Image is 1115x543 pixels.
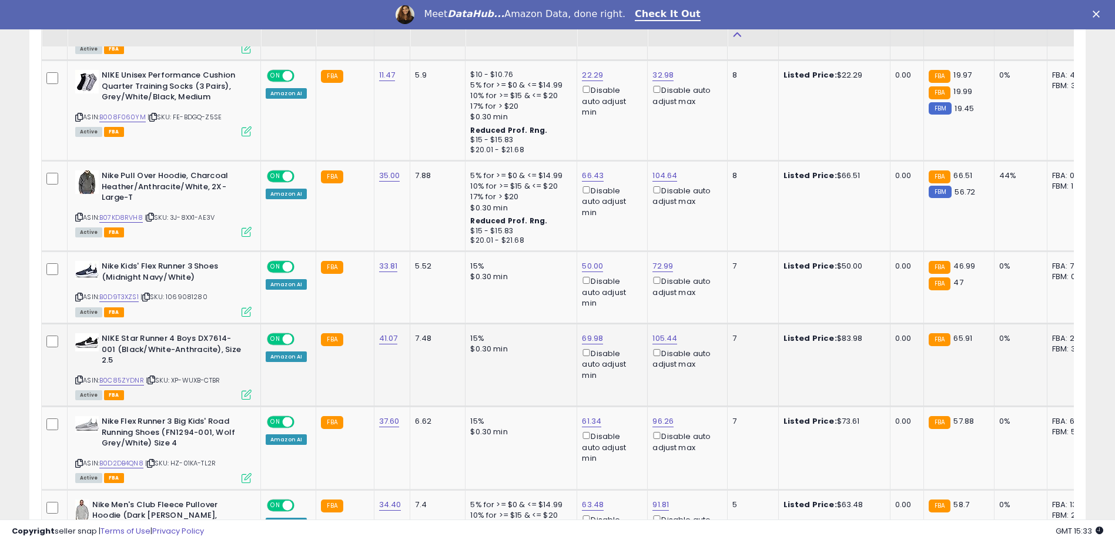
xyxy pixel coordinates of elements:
div: Disable auto adjust max [652,347,718,370]
div: $0.30 min [470,344,568,354]
div: 44% [999,170,1038,181]
div: FBA: 7 [1052,261,1091,271]
b: Listed Price: [783,260,837,271]
div: Amazon AI [266,189,307,199]
strong: Copyright [12,525,55,537]
span: 2025-10-13 15:33 GMT [1056,525,1103,537]
a: 22.29 [582,69,603,81]
span: ON [268,71,283,81]
div: ASIN: [75,261,252,316]
div: ASIN: [75,416,252,481]
small: FBA [929,86,950,99]
div: $0.30 min [470,271,568,282]
div: 7.4 [415,500,456,510]
div: 5.9 [415,70,456,81]
div: Close [1093,11,1104,18]
div: 0.00 [895,333,915,344]
span: ON [268,334,283,344]
span: 47 [953,277,963,288]
div: Disable auto adjust min [582,274,638,309]
img: 31RMPaupN9L._SL40_.jpg [75,416,99,433]
div: $83.98 [783,333,881,344]
div: 10% for >= $15 & <= $20 [470,181,568,192]
small: FBA [929,416,950,429]
div: 0% [999,333,1038,344]
div: $20.01 - $21.68 [470,236,568,246]
span: FBA [104,390,124,400]
img: 31qRHJidReL._SL40_.jpg [75,261,99,280]
small: FBA [929,261,950,274]
span: ON [268,262,283,272]
a: 63.48 [582,499,604,511]
a: 32.98 [652,69,674,81]
div: $0.30 min [470,112,568,122]
div: 6.62 [415,416,456,427]
span: OFF [293,71,312,81]
div: $50.00 [783,261,881,271]
div: 7.48 [415,333,456,344]
div: Amazon AI [266,279,307,290]
div: 5.52 [415,261,456,271]
div: Disable auto adjust max [652,430,718,452]
div: $15 - $15.83 [470,135,568,145]
div: $0.30 min [470,427,568,437]
div: Disable auto adjust max [652,83,718,106]
img: 31DF5E97umL._SL40_.jpg [75,333,99,351]
div: 8 [732,170,769,181]
img: 41vQQgaijKL._SL40_.jpg [75,500,89,523]
span: | SKU: HZ-01KA-TL2R [145,458,216,468]
small: FBA [929,70,950,83]
img: Profile image for Georgie [396,5,414,24]
b: Nike Flex Runner 3 Big Kids' Road Running Shoes (FN1294-001, Wolf Grey/White) Size 4 [102,416,245,452]
span: ON [268,172,283,182]
span: 46.99 [953,260,975,271]
div: 5 [732,500,769,510]
div: 15% [470,416,568,427]
span: OFF [293,417,312,427]
b: Nike Kids' Flex Runner 3 Shoes (Midnight Navy/White) [102,261,245,286]
div: FBM: 3 [1052,81,1091,91]
b: NIKE Unisex Performance Cushion Quarter Training Socks (3 Pairs), Grey/White/Black, Medium [102,70,245,106]
small: FBA [321,261,343,274]
small: FBA [929,333,950,346]
a: 37.60 [379,415,400,427]
div: FBM: 0 [1052,271,1091,282]
img: 41DV4MJQtTL._SL40_.jpg [75,170,99,194]
div: Disable auto adjust max [652,184,718,207]
div: $66.51 [783,170,881,181]
span: OFF [293,334,312,344]
a: 69.98 [582,333,603,344]
span: 66.51 [953,170,972,181]
a: B07KD8RVH8 [99,213,143,223]
div: 0.00 [895,261,915,271]
span: 57.88 [953,415,974,427]
div: FBA: 0 [1052,170,1091,181]
a: Terms of Use [101,525,150,537]
div: 5% for >= $0 & <= $14.99 [470,170,568,181]
small: FBA [929,277,950,290]
div: FBM: 3 [1052,344,1091,354]
span: All listings currently available for purchase on Amazon [75,127,102,137]
a: 66.43 [582,170,604,182]
b: Listed Price: [783,333,837,344]
div: 8 [732,70,769,81]
div: $10 - $10.76 [470,70,568,80]
a: 104.64 [652,170,677,182]
div: $20.01 - $21.68 [470,145,568,155]
b: Nike Pull Over Hoodie, Charcoal Heather/Anthracite/White, 2X-Large-T [102,170,245,206]
small: FBM [929,186,952,198]
div: 17% for > $20 [470,101,568,112]
b: Listed Price: [783,499,837,510]
a: B008F060YM [99,112,146,122]
a: 96.26 [652,415,674,427]
div: $63.48 [783,500,881,510]
div: 17% for > $20 [470,192,568,202]
div: FBA: 2 [1052,333,1091,344]
span: FBA [104,127,124,137]
i: DataHub... [447,8,504,19]
a: Privacy Policy [152,525,204,537]
div: 0.00 [895,170,915,181]
span: All listings currently available for purchase on Amazon [75,473,102,483]
div: Disable auto adjust min [582,184,638,218]
small: FBA [321,500,343,512]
